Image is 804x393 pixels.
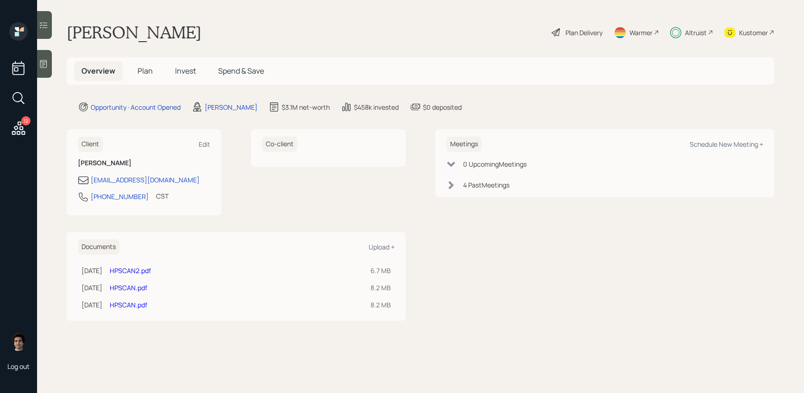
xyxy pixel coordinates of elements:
div: $458k invested [354,102,399,112]
h6: [PERSON_NAME] [78,159,210,167]
div: Log out [7,362,30,371]
h1: [PERSON_NAME] [67,22,201,43]
div: Opportunity · Account Opened [91,102,181,112]
h6: Meetings [446,137,482,152]
div: 8.2 MB [371,283,391,293]
div: 8.2 MB [371,300,391,310]
div: Warmer [629,28,653,37]
div: [EMAIL_ADDRESS][DOMAIN_NAME] [91,175,200,185]
div: CST [156,191,169,201]
span: Plan [138,66,153,76]
div: 0 Upcoming Meeting s [463,159,527,169]
div: Schedule New Meeting + [690,140,763,149]
div: [DATE] [82,283,102,293]
span: Spend & Save [218,66,264,76]
div: Kustomer [739,28,768,37]
h6: Co-client [262,137,297,152]
div: [DATE] [82,266,102,275]
img: harrison-schaefer-headshot-2.png [9,332,28,351]
a: HPSCAN.pdf [110,300,147,309]
div: $0 deposited [423,102,462,112]
div: Altruist [685,28,707,37]
h6: Documents [78,239,119,255]
div: 6.7 MB [371,266,391,275]
span: Invest [175,66,196,76]
div: [DATE] [82,300,102,310]
a: HPSCAN2.pdf [110,266,151,275]
div: 12 [21,116,31,125]
h6: Client [78,137,103,152]
div: 4 Past Meeting s [463,180,509,190]
div: Edit [199,140,210,149]
div: Upload + [369,243,395,251]
div: $3.1M net-worth [282,102,330,112]
span: Overview [82,66,115,76]
div: [PHONE_NUMBER] [91,192,149,201]
a: HPSCAN.pdf [110,283,147,292]
div: Plan Delivery [565,28,603,37]
div: [PERSON_NAME] [205,102,258,112]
